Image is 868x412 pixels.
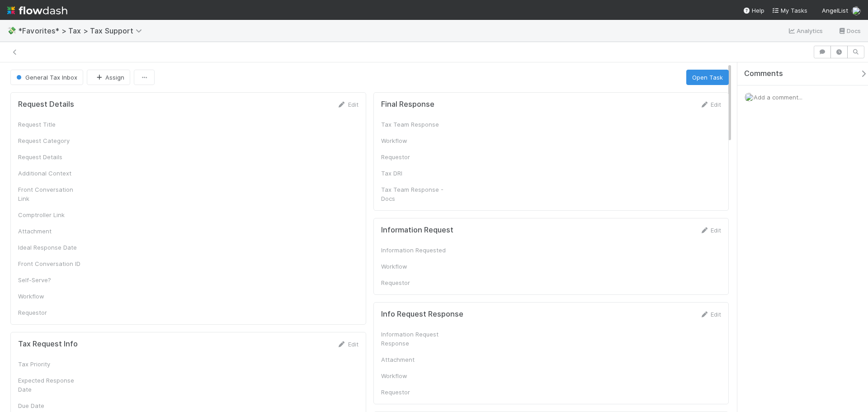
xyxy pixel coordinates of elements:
[381,330,449,348] div: Information Request Response
[18,136,86,145] div: Request Category
[18,210,86,219] div: Comptroller Link
[18,169,86,178] div: Additional Context
[744,69,783,78] span: Comments
[7,3,67,18] img: logo-inverted-e16ddd16eac7371096b0.svg
[18,243,86,252] div: Ideal Response Date
[381,100,434,109] h5: Final Response
[14,74,77,81] span: General Tax Inbox
[10,70,83,85] button: General Tax Inbox
[18,275,86,284] div: Self-Serve?
[700,227,721,234] a: Edit
[381,169,449,178] div: Tax DRI
[822,7,848,14] span: AngelList
[788,25,823,36] a: Analytics
[381,371,449,380] div: Workflow
[337,101,359,108] a: Edit
[772,7,807,14] span: My Tasks
[7,27,16,34] span: 💸
[754,94,802,101] span: Add a comment...
[838,25,861,36] a: Docs
[381,120,449,129] div: Tax Team Response
[381,355,449,364] div: Attachment
[686,70,729,85] button: Open Task
[18,292,86,301] div: Workflow
[18,340,78,349] h5: Tax Request Info
[772,6,807,15] a: My Tasks
[18,376,86,394] div: Expected Response Date
[337,341,359,348] a: Edit
[18,401,86,410] div: Due Date
[18,308,86,317] div: Requestor
[18,120,86,129] div: Request Title
[700,311,721,318] a: Edit
[852,6,861,15] img: avatar_cfa6ccaa-c7d9-46b3-b608-2ec56ecf97ad.png
[87,70,130,85] button: Assign
[743,6,764,15] div: Help
[18,360,86,369] div: Tax Priority
[381,246,449,255] div: Information Requested
[381,278,449,287] div: Requestor
[18,152,86,161] div: Request Details
[381,152,449,161] div: Requestor
[700,101,721,108] a: Edit
[381,388,449,397] div: Requestor
[18,227,86,236] div: Attachment
[381,262,449,271] div: Workflow
[381,185,449,203] div: Tax Team Response - Docs
[18,259,86,268] div: Front Conversation ID
[18,185,86,203] div: Front Conversation Link
[381,310,463,319] h5: Info Request Response
[381,226,453,235] h5: Information Request
[18,26,146,35] span: *Favorites* > Tax > Tax Support
[381,136,449,145] div: Workflow
[18,100,74,109] h5: Request Details
[745,93,754,102] img: avatar_cfa6ccaa-c7d9-46b3-b608-2ec56ecf97ad.png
